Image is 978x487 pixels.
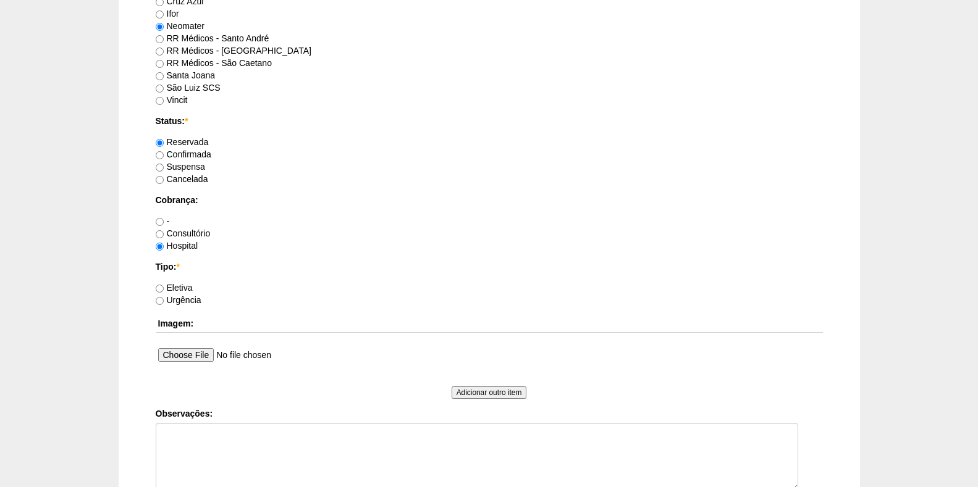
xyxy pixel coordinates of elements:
[156,260,823,273] label: Tipo:
[156,97,164,105] input: Vincit
[156,176,164,184] input: Cancelada
[156,33,269,43] label: RR Médicos - Santo André
[156,174,208,184] label: Cancelada
[156,58,272,68] label: RR Médicos - São Caetano
[156,83,221,93] label: São Luiz SCS
[156,315,823,333] th: Imagem:
[156,149,211,159] label: Confirmada
[185,116,188,126] span: Este campo é obrigatório.
[156,60,164,68] input: RR Médicos - São Caetano
[156,35,164,43] input: RR Médicos - Santo André
[156,297,164,305] input: Urgência
[156,285,164,293] input: Eletiva
[156,218,164,226] input: -
[156,295,201,305] label: Urgência
[156,162,205,172] label: Suspensa
[156,139,164,147] input: Reservada
[156,95,188,105] label: Vincit
[156,151,164,159] input: Confirmada
[156,283,193,293] label: Eletiva
[156,46,311,56] label: RR Médicos - [GEOGRAPHIC_DATA]
[156,230,164,238] input: Consultório
[156,164,164,172] input: Suspensa
[156,10,164,19] input: Ifor
[156,23,164,31] input: Neomater
[156,194,823,206] label: Cobrança:
[156,241,198,251] label: Hospital
[156,407,823,420] label: Observações:
[156,115,823,127] label: Status:
[156,228,211,238] label: Consultório
[156,21,204,31] label: Neomater
[452,386,527,399] input: Adicionar outro item
[156,85,164,93] input: São Luiz SCS
[156,243,164,251] input: Hospital
[156,137,209,147] label: Reservada
[176,262,179,272] span: Este campo é obrigatório.
[156,48,164,56] input: RR Médicos - [GEOGRAPHIC_DATA]
[156,72,164,80] input: Santa Joana
[156,216,170,226] label: -
[156,9,179,19] label: Ifor
[156,70,216,80] label: Santa Joana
